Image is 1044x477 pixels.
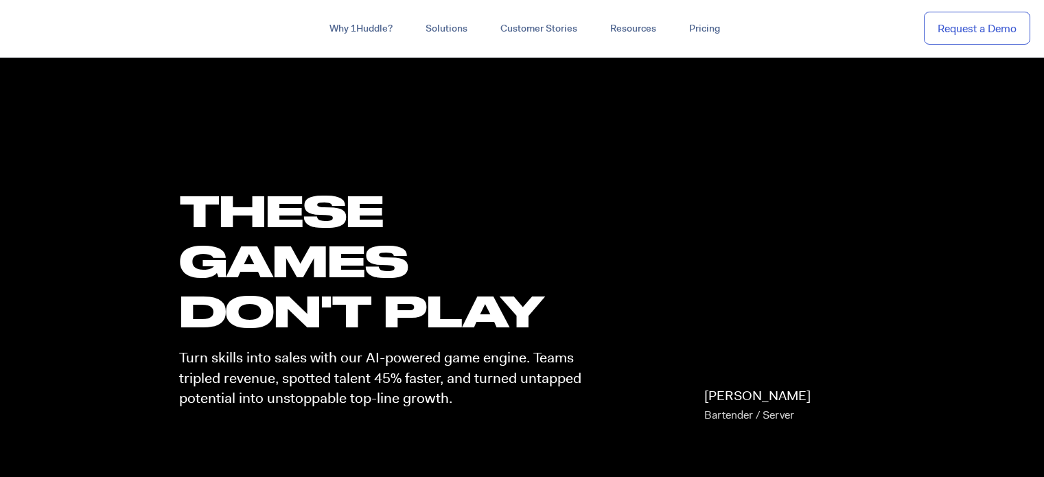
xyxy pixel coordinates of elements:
[924,12,1030,45] a: Request a Demo
[14,15,112,41] img: ...
[179,185,594,336] h1: these GAMES DON'T PLAY
[313,16,409,41] a: Why 1Huddle?
[409,16,484,41] a: Solutions
[179,348,594,408] p: Turn skills into sales with our AI-powered game engine. Teams tripled revenue, spotted talent 45%...
[484,16,594,41] a: Customer Stories
[673,16,736,41] a: Pricing
[704,386,811,425] p: [PERSON_NAME]
[704,408,794,422] span: Bartender / Server
[594,16,673,41] a: Resources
